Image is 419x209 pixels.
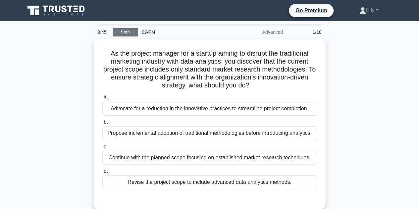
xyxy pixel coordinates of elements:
div: CAPM [138,26,229,39]
a: Elly [343,4,394,17]
div: 9:45 [94,26,113,39]
a: Go Premium [291,6,331,15]
span: a. [104,95,108,100]
span: b. [104,119,108,125]
div: Revise the project scope to include advanced data analytics methods. [102,175,317,189]
div: 1/10 [287,26,326,39]
div: Advocate for a reduction in the innovative practices to streamline project completion. [102,102,317,116]
div: Propose incremental adoption of traditional methodologies before introducing analytics. [102,126,317,140]
h5: As the project manager for a startup aiming to disrupt the traditional marketing industry with da... [102,49,318,90]
div: Continue with the planned scope focusing on established market research techniques. [102,151,317,165]
span: d. [104,168,108,174]
a: Stop [113,28,138,36]
span: c. [104,144,108,149]
div: Advanced [229,26,287,39]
